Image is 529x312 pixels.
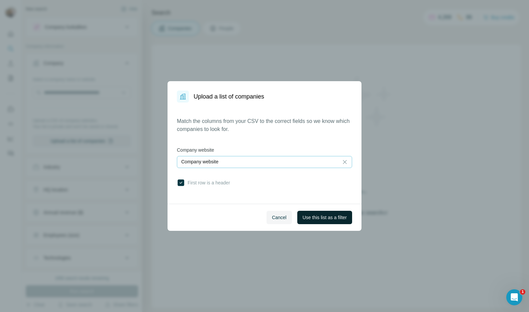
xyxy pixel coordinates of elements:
[177,147,352,153] label: Company website
[185,179,230,186] span: First row is a header
[506,289,522,305] iframe: Intercom live chat
[297,211,352,224] button: Use this list as a filter
[177,117,352,133] p: Match the columns from your CSV to the correct fields so we know which companies to look for.
[272,214,287,221] span: Cancel
[520,289,525,295] span: 1
[194,92,264,101] h1: Upload a list of companies
[303,214,347,221] span: Use this list as a filter
[267,211,292,224] button: Cancel
[181,158,218,165] p: Company website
